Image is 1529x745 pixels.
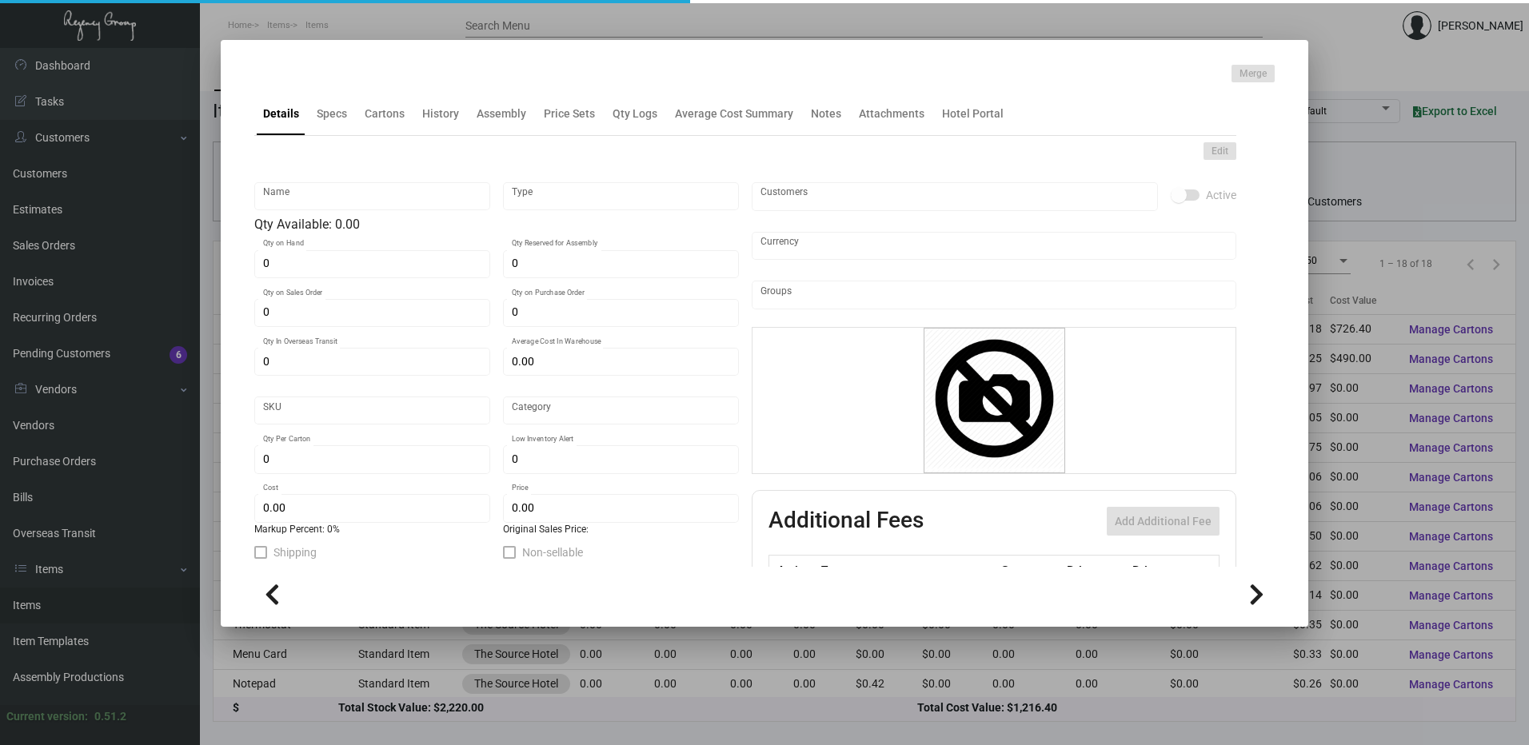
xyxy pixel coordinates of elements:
[769,556,818,584] th: Active
[1204,142,1236,160] button: Edit
[544,106,595,122] div: Price Sets
[477,106,526,122] div: Assembly
[811,106,841,122] div: Notes
[761,190,1150,203] input: Add new..
[522,543,583,562] span: Non-sellable
[365,106,405,122] div: Cartons
[1212,145,1228,158] span: Edit
[254,215,739,234] div: Qty Available: 0.00
[768,507,924,536] h2: Additional Fees
[942,106,1004,122] div: Hotel Portal
[1063,556,1128,584] th: Price
[1115,515,1212,528] span: Add Additional Fee
[1206,185,1236,205] span: Active
[675,106,793,122] div: Average Cost Summary
[6,708,88,725] div: Current version:
[817,556,996,584] th: Type
[613,106,657,122] div: Qty Logs
[1232,65,1275,82] button: Merge
[1128,556,1200,584] th: Price type
[761,289,1228,301] input: Add new..
[317,106,347,122] div: Specs
[422,106,459,122] div: History
[1240,67,1267,81] span: Merge
[263,106,299,122] div: Details
[1107,507,1220,536] button: Add Additional Fee
[273,543,317,562] span: Shipping
[859,106,924,122] div: Attachments
[94,708,126,725] div: 0.51.2
[996,556,1062,584] th: Cost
